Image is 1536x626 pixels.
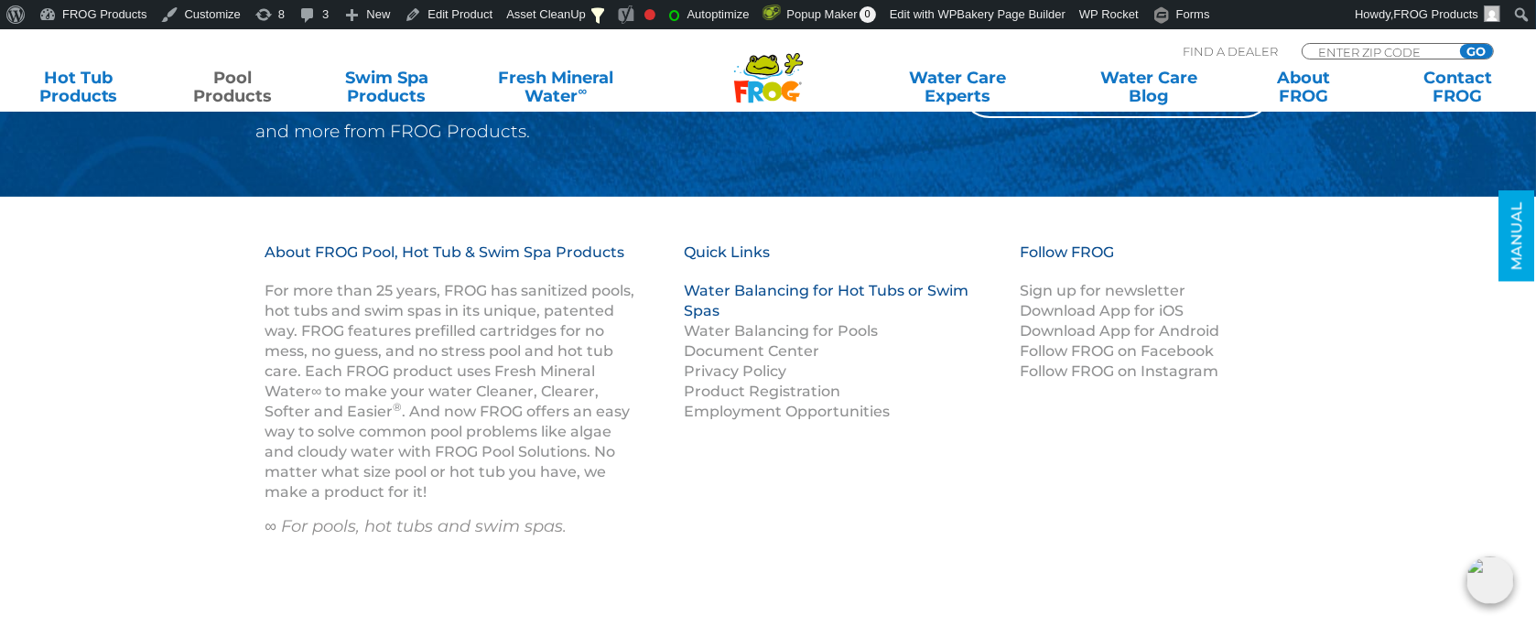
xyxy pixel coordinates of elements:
span: 0 [860,6,876,23]
a: Hot TubProducts [18,69,138,105]
a: Employment Opportunities [684,403,890,420]
p: (Sorry, we couldn’t resist.) Stay up-to-date with new product information, tips and more from FRO... [255,86,933,146]
em: ∞ For pools, hot tubs and swim spas. [265,516,567,536]
a: Sign up for newsletter [1020,282,1185,299]
div: Focus keyphrase not set [644,9,655,20]
a: ContactFROG [1398,69,1518,105]
a: Download App for Android [1020,322,1219,340]
img: openIcon [1466,556,1514,604]
span: FROG Products [1394,7,1478,21]
a: Product Registration [684,383,840,400]
a: AboutFROG [1243,69,1363,105]
a: Fresh MineralWater∞ [481,69,631,105]
a: Water Balancing for Pools [684,322,878,340]
sup: ® [393,400,402,414]
a: Water Balancing for Hot Tubs or Swim Spas [684,282,968,319]
a: Water CareExperts [860,69,1055,105]
input: GO [1460,44,1493,59]
a: Swim SpaProducts [327,69,447,105]
h3: About FROG Pool, Hot Tub & Swim Spa Products [265,243,638,281]
h3: Follow FROG [1020,243,1249,281]
p: Find A Dealer [1183,43,1278,59]
input: Zip Code Form [1316,44,1440,59]
a: Download App for iOS [1020,302,1184,319]
a: Document Center [684,342,819,360]
a: Privacy Policy [684,362,786,380]
a: Follow FROG on Facebook [1020,342,1214,360]
a: Water CareBlog [1089,69,1209,105]
p: For more than 25 years, FROG has sanitized pools, hot tubs and swim spas in its unique, patented ... [265,281,638,502]
h3: Quick Links [684,243,997,281]
sup: ∞ [578,83,587,98]
a: Follow FROG on Instagram [1020,362,1218,380]
a: PoolProducts [172,69,292,105]
a: MANUAL [1499,191,1535,282]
